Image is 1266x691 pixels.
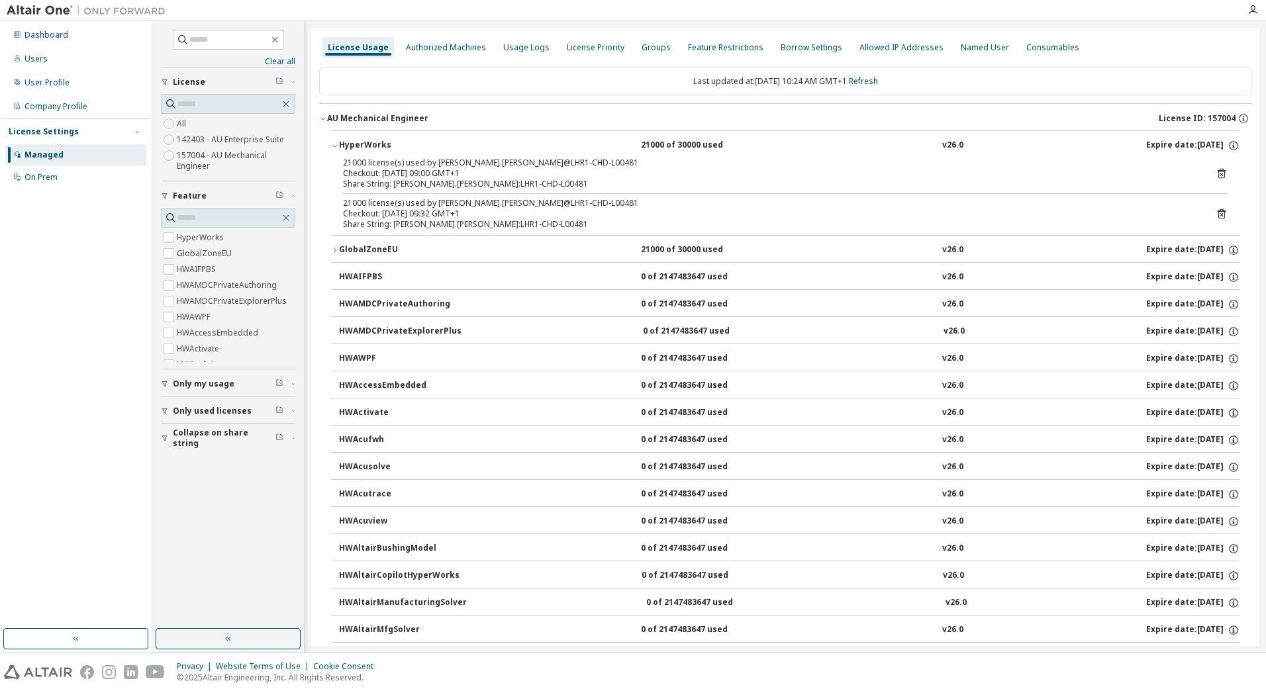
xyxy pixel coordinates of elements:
div: Share String: [PERSON_NAME].[PERSON_NAME]:LHR1-CHD-L00481 [343,219,1196,230]
div: HWActivate [339,407,458,419]
button: HWAcusolve0 of 2147483647 usedv26.0Expire date:[DATE] [339,453,1240,482]
div: Feature Restrictions [688,42,763,53]
label: HWAMDCPrivateExplorerPlus [177,293,289,309]
div: 0 of 2147483647 used [641,299,760,310]
span: Clear filter [275,406,283,416]
div: HWAMDCPrivateAuthoring [339,299,458,310]
a: Refresh [849,75,878,87]
label: GlobalZoneEU [177,246,234,261]
button: Only my usage [161,369,295,398]
div: HWAltairMfgSolver [339,624,458,636]
button: HWAltairBushingModel0 of 2147483647 usedv26.0Expire date:[DATE] [339,534,1240,563]
div: Expire date: [DATE] [1146,624,1240,636]
span: Clear filter [275,379,283,389]
div: v26.0 [942,140,963,152]
div: Company Profile [24,101,87,112]
div: Expire date: [DATE] [1146,597,1240,609]
div: 0 of 2147483647 used [641,461,760,473]
div: On Prem [24,172,58,183]
div: HWAIFPBS [339,271,458,283]
img: altair_logo.svg [4,665,72,679]
button: Feature [161,181,295,210]
label: All [177,116,189,132]
div: v26.0 [942,271,963,283]
label: 157004 - AU Mechanical Engineer [177,148,295,174]
span: License ID: 157004 [1159,113,1236,124]
img: facebook.svg [80,665,94,679]
button: HWAcutrace0 of 2147483647 usedv26.0Expire date:[DATE] [339,480,1240,509]
div: v26.0 [942,516,963,528]
div: Users [24,54,48,64]
div: HWAcutrace [339,488,458,500]
span: Feature [173,191,207,201]
div: License Settings [9,126,79,137]
span: Clear filter [275,433,283,443]
div: License Priority [567,42,624,53]
div: 0 of 2147483647 used [641,271,760,283]
div: 0 of 2147483647 used [641,434,760,446]
div: HyperWorks [339,140,458,152]
div: Checkout: [DATE] 09:00 GMT+1 [343,168,1196,179]
div: GlobalZoneEU [339,244,458,256]
div: 0 of 2147483647 used [641,380,760,392]
label: HWAMDCPrivateAuthoring [177,277,279,293]
div: v26.0 [942,244,963,256]
button: HyperWorks21000 of 30000 usedv26.0Expire date:[DATE] [331,131,1240,160]
div: v26.0 [942,299,963,310]
div: License Usage [328,42,389,53]
div: 0 of 2147483647 used [641,353,760,365]
label: HyperWorks [177,230,226,246]
div: Expire date: [DATE] [1146,543,1240,555]
div: Authorized Machines [406,42,486,53]
label: 142403 - AU Enterprise Suite [177,132,287,148]
span: Clear filter [275,191,283,201]
div: Expire date: [DATE] [1146,244,1240,256]
div: 0 of 2147483647 used [641,624,760,636]
button: HWAMDCPrivateAuthoring0 of 2147483647 usedv26.0Expire date:[DATE] [339,290,1240,319]
div: Borrow Settings [781,42,842,53]
label: HWAWPF [177,309,213,325]
div: v26.0 [942,488,963,500]
div: Consumables [1026,42,1079,53]
div: 21000 license(s) used by [PERSON_NAME].[PERSON_NAME]@LHR1-CHD-L00481 [343,158,1196,168]
div: Expire date: [DATE] [1146,434,1240,446]
label: HWActivate [177,341,222,357]
div: 0 of 2147483647 used [646,597,765,609]
div: 21000 of 30000 used [641,244,760,256]
div: 0 of 2147483647 used [643,326,762,338]
div: HWAcuview [339,516,458,528]
div: 0 of 2147483647 used [641,488,760,500]
div: HWAWPF [339,353,458,365]
div: v26.0 [944,326,965,338]
div: HWAltairCopilotHyperWorks [339,570,460,582]
img: youtube.svg [146,665,165,679]
p: © 2025 Altair Engineering, Inc. All Rights Reserved. [177,672,381,683]
div: HWAcusolve [339,461,458,473]
button: AU Mechanical EngineerLicense ID: 157004 [319,104,1251,133]
div: HWAcufwh [339,434,458,446]
button: HWAltairCopilotHyperWorks0 of 2147483647 usedv26.0Expire date:[DATE] [339,561,1240,590]
label: HWAcufwh [177,357,219,373]
div: Expire date: [DATE] [1146,516,1240,528]
div: v26.0 [942,407,963,419]
button: Only used licenses [161,396,295,426]
div: Expire date: [DATE] [1146,326,1240,338]
div: v26.0 [942,461,963,473]
div: Share String: [PERSON_NAME].[PERSON_NAME]:LHR1-CHD-L00481 [343,179,1196,189]
button: GlobalZoneEU21000 of 30000 usedv26.0Expire date:[DATE] [331,236,1240,265]
div: 0 of 2147483647 used [642,570,761,582]
button: Collapse on share string [161,424,295,453]
img: Altair One [7,4,172,17]
div: Usage Logs [503,42,550,53]
div: Expire date: [DATE] [1146,353,1240,365]
div: User Profile [24,77,70,88]
div: HWAltairBushingModel [339,543,458,555]
button: HWAIFPBS0 of 2147483647 usedv26.0Expire date:[DATE] [339,263,1240,292]
label: HWAIFPBS [177,261,219,277]
button: HWActivate0 of 2147483647 usedv26.0Expire date:[DATE] [339,398,1240,428]
div: Expire date: [DATE] [1146,461,1240,473]
button: HWAccessEmbedded0 of 2147483647 usedv26.0Expire date:[DATE] [339,371,1240,400]
div: v26.0 [942,380,963,392]
span: Only my usage [173,379,234,389]
div: Named User [961,42,1009,53]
